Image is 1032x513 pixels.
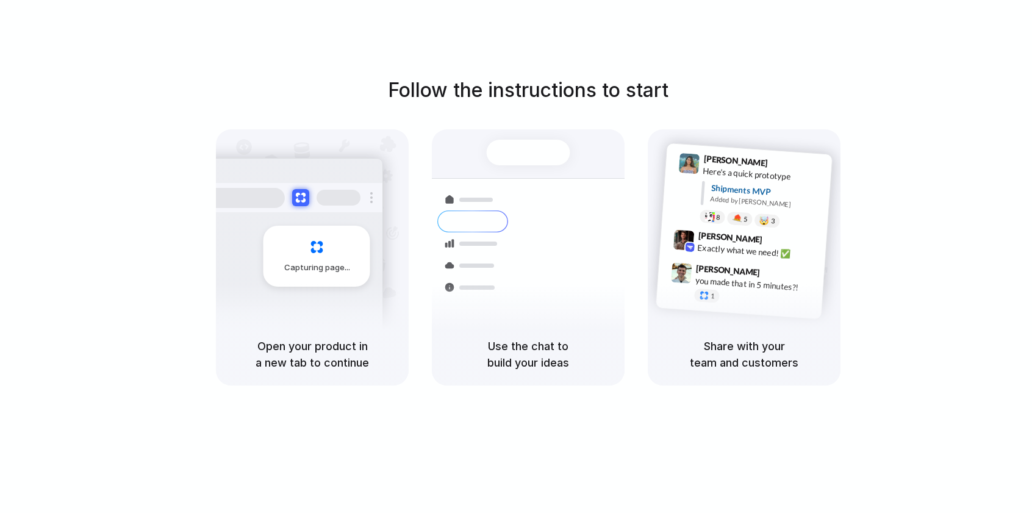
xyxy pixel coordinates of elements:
[662,338,826,371] h5: Share with your team and customers
[759,217,770,226] div: 🤯
[710,194,822,212] div: Added by [PERSON_NAME]
[766,235,791,249] span: 9:42 AM
[695,274,817,295] div: you made that in 5 minutes?!
[744,216,748,223] span: 5
[231,338,394,371] h5: Open your product in a new tab to continue
[698,229,762,246] span: [PERSON_NAME]
[696,262,761,279] span: [PERSON_NAME]
[446,338,610,371] h5: Use the chat to build your ideas
[388,76,668,105] h1: Follow the instructions to start
[697,242,819,262] div: Exactly what we need! ✅
[772,158,797,173] span: 9:41 AM
[711,293,715,300] span: 1
[716,214,720,221] span: 8
[703,152,768,170] span: [PERSON_NAME]
[703,165,825,185] div: Here's a quick prototype
[771,218,775,224] span: 3
[711,182,823,202] div: Shipments MVP
[764,268,789,282] span: 9:47 AM
[284,262,352,274] span: Capturing page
